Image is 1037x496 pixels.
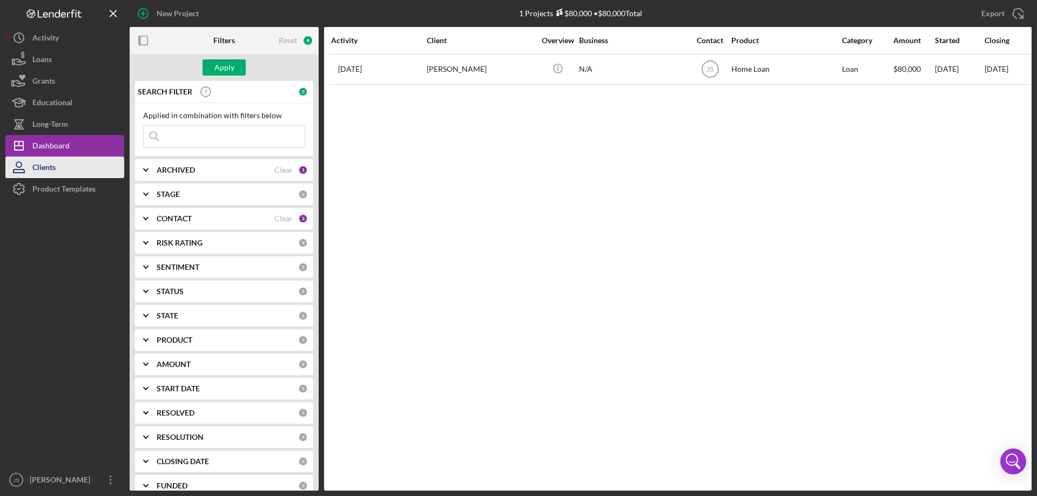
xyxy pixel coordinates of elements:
[5,70,124,92] button: Grants
[157,481,187,490] b: FUNDED
[5,157,124,178] button: Clients
[157,214,192,223] b: CONTACT
[298,189,308,199] div: 0
[519,9,642,18] div: 1 Projects • $80,000 Total
[298,481,308,491] div: 0
[32,49,52,73] div: Loans
[338,65,362,73] time: 2025-07-16 20:28
[298,87,308,97] div: 0
[553,9,592,18] div: $80,000
[13,477,19,483] text: JS
[203,59,246,76] button: Apply
[985,64,1008,73] time: [DATE]
[893,64,921,73] span: $80,000
[731,36,839,45] div: Product
[1000,449,1026,474] div: Open Intercom Messenger
[32,157,56,181] div: Clients
[298,408,308,418] div: 0
[298,214,308,223] div: 3
[298,287,308,296] div: 0
[981,3,1005,24] div: Export
[842,55,892,84] div: Loan
[274,166,293,174] div: Clear
[579,36,687,45] div: Business
[279,36,297,45] div: Reset
[214,59,234,76] div: Apply
[130,3,210,24] button: New Project
[302,35,313,46] div: 4
[157,360,191,369] b: AMOUNT
[32,27,59,51] div: Activity
[27,469,97,493] div: [PERSON_NAME]
[157,311,178,320] b: STATE
[935,36,984,45] div: Started
[213,36,235,45] b: Filters
[298,359,308,369] div: 0
[157,384,200,393] b: START DATE
[298,165,308,175] div: 1
[298,457,308,466] div: 0
[331,36,426,45] div: Activity
[5,27,124,49] button: Activity
[32,135,70,159] div: Dashboard
[298,335,308,345] div: 0
[298,311,308,321] div: 0
[5,113,124,135] button: Long-Term
[5,178,124,200] button: Product Templates
[298,432,308,442] div: 0
[731,55,839,84] div: Home Loan
[157,239,203,247] b: RISK RATING
[157,287,184,296] b: STATUS
[157,433,204,441] b: RESOLUTION
[842,36,892,45] div: Category
[5,92,124,113] button: Educational
[32,113,68,138] div: Long-Term
[157,263,199,271] b: SENTIMENT
[706,66,713,73] text: JS
[935,55,984,84] div: [DATE]
[157,409,194,417] b: RESOLVED
[157,190,180,199] b: STAGE
[690,36,730,45] div: Contact
[298,262,308,272] div: 0
[32,70,55,94] div: Grants
[5,469,124,491] button: JS[PERSON_NAME]
[5,49,124,70] button: Loans
[138,87,192,96] b: SEARCH FILTER
[157,336,192,344] b: PRODUCT
[298,238,308,248] div: 0
[893,36,934,45] div: Amount
[32,178,96,202] div: Product Templates
[298,384,308,393] div: 0
[274,214,293,223] div: Clear
[971,3,1032,24] button: Export
[427,36,535,45] div: Client
[157,3,199,24] div: New Project
[32,92,72,116] div: Educational
[537,36,578,45] div: Overview
[143,111,305,120] div: Applied in combination with filters below
[5,135,124,157] button: Dashboard
[157,457,209,466] b: CLOSING DATE
[427,55,535,84] div: [PERSON_NAME]
[579,55,687,84] div: N/A
[157,166,195,174] b: ARCHIVED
